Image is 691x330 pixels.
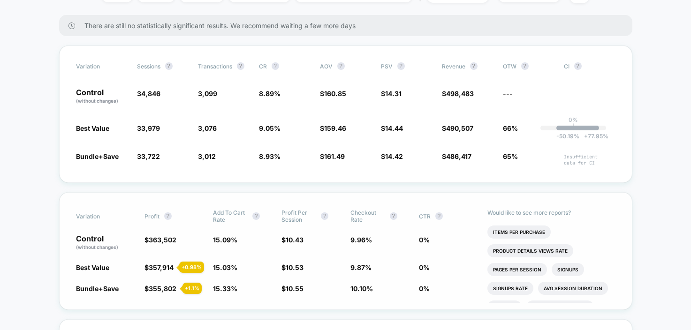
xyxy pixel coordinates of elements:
span: $ [442,90,474,97]
span: AOV [320,63,333,70]
li: Returns [487,300,522,314]
li: Product Details Views Rate [487,244,573,257]
li: Returns Per Session [526,300,594,314]
span: 10.10 % [350,285,373,292]
button: ? [272,62,279,70]
p: 0% [569,116,578,123]
span: 159.46 [324,124,346,132]
span: 14.44 [385,124,403,132]
span: 3,076 [198,124,217,132]
span: Revenue [442,63,465,70]
span: Sessions [137,63,160,70]
span: Profit [144,213,159,220]
button: ? [337,62,345,70]
span: $ [281,285,304,292]
span: 33,979 [137,124,160,132]
span: Insufficient data for CI [564,154,615,166]
span: 486,417 [446,152,471,160]
span: 363,502 [149,236,176,244]
span: 355,802 [149,285,176,292]
span: 9.96 % [350,236,372,244]
span: $ [381,124,403,132]
span: $ [144,285,176,292]
span: $ [281,236,304,244]
span: 33,722 [137,152,160,160]
span: Add To Cart Rate [213,209,248,223]
span: Best Value [76,124,109,132]
span: OTW [503,62,554,70]
span: $ [442,124,473,132]
p: Would like to see more reports? [487,209,615,216]
span: $ [442,152,471,160]
span: There are still no statistically significant results. We recommend waiting a few more days [84,22,614,30]
span: 357,914 [149,263,174,271]
button: ? [237,62,244,70]
span: Bundle+Save [76,152,119,160]
span: --- [503,90,513,97]
span: 8.89 % [259,90,281,97]
span: CTR [419,213,431,220]
span: Variation [76,62,128,70]
li: Signups [552,263,584,276]
button: ? [390,212,397,220]
span: + [584,133,588,140]
span: $ [320,90,346,97]
span: CI [564,62,615,70]
span: 10.43 [286,236,304,244]
span: 15.33 % [213,285,237,292]
span: 66% [503,124,518,132]
span: 0 % [419,263,430,271]
span: 0 % [419,285,430,292]
span: (without changes) [76,98,118,104]
span: $ [281,263,304,271]
button: ? [164,212,172,220]
div: + 0.98 % [179,262,204,273]
span: $ [381,90,402,97]
span: 65% [503,152,518,160]
span: 14.42 [385,152,403,160]
span: 161.49 [324,152,345,160]
span: PSV [381,63,393,70]
p: | [572,123,574,130]
span: Profit Per Session [281,209,316,223]
span: $ [144,236,176,244]
p: Control [76,89,128,105]
span: --- [564,91,615,105]
span: 10.55 [286,285,304,292]
button: ? [470,62,478,70]
li: Pages Per Session [487,263,547,276]
button: ? [521,62,529,70]
button: ? [397,62,405,70]
span: $ [144,263,174,271]
li: Avg Session Duration [538,282,608,295]
span: 9.05 % [259,124,281,132]
p: Control [76,235,135,251]
span: (without changes) [76,244,118,250]
span: Transactions [198,63,232,70]
span: 3,099 [198,90,217,97]
button: ? [574,62,582,70]
span: $ [320,124,346,132]
button: ? [252,212,260,220]
span: 8.93 % [259,152,281,160]
span: $ [381,152,403,160]
span: 0 % [419,236,430,244]
span: 15.03 % [213,263,237,271]
span: -50.19 % [556,133,579,140]
span: 15.09 % [213,236,237,244]
button: ? [321,212,328,220]
span: 34,846 [137,90,160,97]
span: 498,483 [446,90,474,97]
span: 490,507 [446,124,473,132]
span: CR [259,63,267,70]
span: 14.31 [385,90,402,97]
span: 77.95 % [579,133,608,140]
button: ? [165,62,173,70]
button: ? [435,212,443,220]
span: Variation [76,209,128,223]
span: 10.53 [286,263,304,271]
li: Items Per Purchase [487,225,551,239]
span: Best Value [76,263,109,271]
span: Bundle+Save [76,285,119,292]
span: 9.87 % [350,263,372,271]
